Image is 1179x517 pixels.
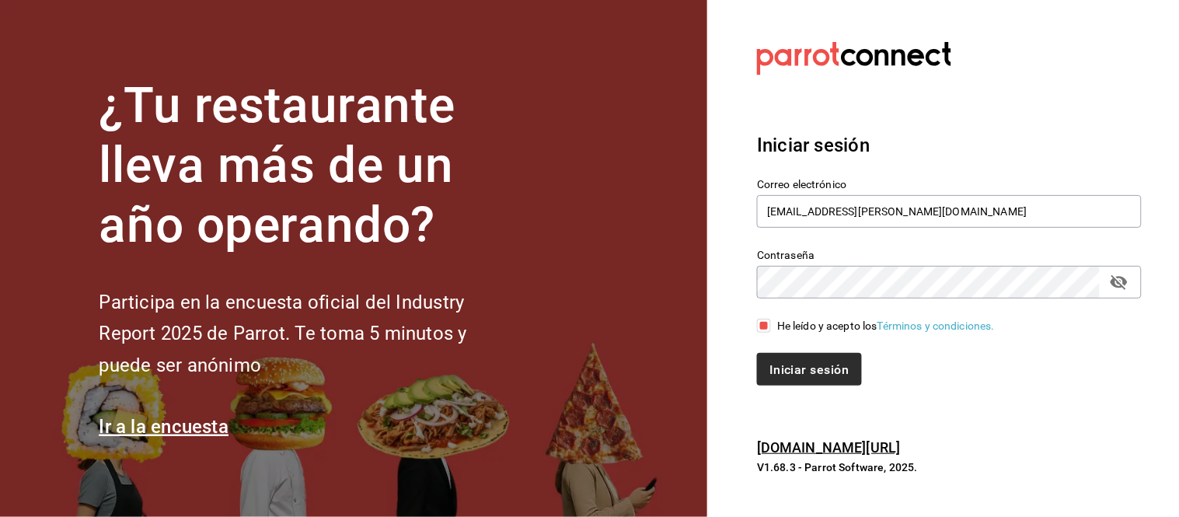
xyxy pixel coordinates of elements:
font: Correo electrónico [757,179,846,191]
font: He leído y acepto los [777,320,877,332]
font: Contraseña [757,250,814,262]
button: Iniciar sesión [757,353,861,386]
button: campo de contraseña [1106,269,1132,295]
font: ¿Tu restaurante lleva más de un año operando? [99,76,455,254]
font: Iniciar sesión [769,362,849,376]
a: [DOMAIN_NAME][URL] [757,439,900,456]
a: Ir a la encuesta [99,416,228,438]
input: Ingresa tu correo electrónico [757,195,1142,228]
font: Participa en la encuesta oficial del Industry Report 2025 de Parrot. Te toma 5 minutos y puede se... [99,292,466,377]
font: Iniciar sesión [757,134,870,156]
a: Términos y condiciones. [877,320,995,332]
font: V1.68.3 - Parrot Software, 2025. [757,461,918,473]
